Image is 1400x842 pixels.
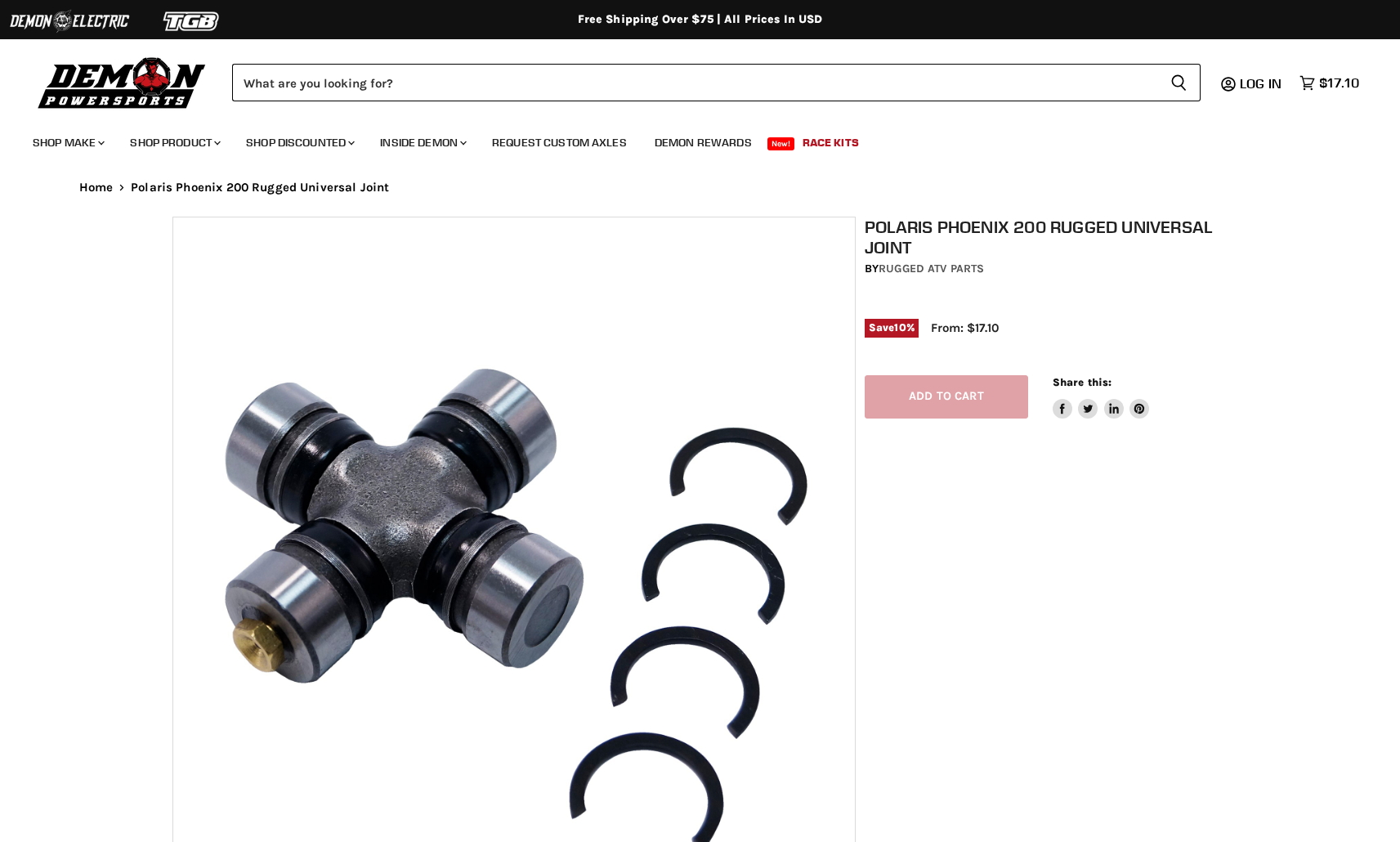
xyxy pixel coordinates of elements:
[865,217,1237,258] h1: Polaris Phoenix 200 Rugged Universal Joint
[1053,375,1150,419] aside: Share this:
[47,181,1354,195] nav: Breadcrumbs
[642,126,764,159] a: Demon Rewards
[79,181,114,195] a: Home
[20,119,1355,159] ul: Main menu
[8,6,131,37] img: Demon Electric Logo 2
[767,137,795,150] span: New!
[47,12,1354,27] div: Free Shipping Over $75 | All Prices In USD
[131,181,389,195] span: Polaris Phoenix 200 Rugged Universal Joint
[1232,76,1291,91] a: Log in
[894,321,906,334] span: 10
[1157,64,1201,101] button: Search
[865,260,1237,278] div: by
[33,53,212,111] img: Demon Powersports
[1319,75,1359,91] span: $17.10
[368,126,476,159] a: Inside Demon
[790,126,871,159] a: Race Kits
[232,64,1201,101] form: Product
[131,6,253,37] img: TGB Logo 2
[879,262,984,275] a: Rugged ATV Parts
[234,126,365,159] a: Shop Discounted
[118,126,230,159] a: Shop Product
[1053,376,1112,388] span: Share this:
[232,64,1157,101] input: Search
[1291,71,1367,95] a: $17.10
[480,126,639,159] a: Request Custom Axles
[1240,75,1281,92] span: Log in
[20,126,114,159] a: Shop Make
[931,320,999,335] span: From: $17.10
[865,319,919,337] span: Save %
